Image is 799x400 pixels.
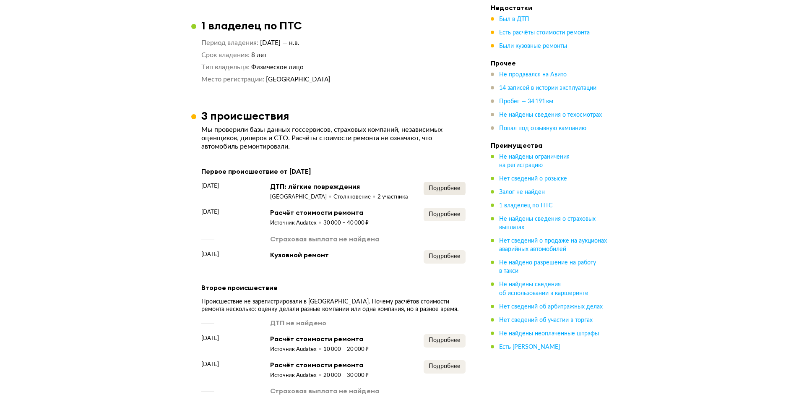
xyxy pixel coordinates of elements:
div: Второе происшествие [201,282,466,293]
span: Нет сведений о розыске [499,176,567,182]
span: [DATE] — н.в. [260,40,299,46]
span: Попал под отзывную кампанию [499,125,586,131]
span: 1 владелец по ПТС [499,203,553,209]
button: Подробнее [424,208,466,221]
div: Происшествие не зарегистрировали в [GEOGRAPHIC_DATA]. Почему расчётов стоимости ремонта несколько... [201,298,466,313]
span: Не продавался на Авито [499,72,567,78]
button: Подробнее [424,360,466,374]
div: [GEOGRAPHIC_DATA] [270,193,333,201]
button: Подробнее [424,334,466,348]
span: Нет сведений о продаже на аукционах аварийных автомобилей [499,238,607,252]
span: Подробнее [429,186,461,191]
span: Не найдены неоплаченные штрафы [499,330,599,336]
div: Расчёт стоимости ремонта [270,360,369,369]
dt: Срок владения [201,51,250,60]
div: Источник Audatex [270,372,323,379]
span: Залог не найден [499,189,545,195]
dt: Период владения [201,39,258,47]
span: [DATE] [201,208,219,216]
span: Физическое лицо [251,64,304,71]
span: Были кузовные ремонты [499,43,567,49]
p: Мы проверили базы данных госсервисов, страховых компаний, независимых оценщиков, дилеров и СТО. Р... [201,125,466,151]
span: [DATE] [201,334,219,342]
div: Источник Audatex [270,346,323,353]
span: Есть [PERSON_NAME] [499,344,560,350]
span: Нет сведений об участии в торгах [499,317,593,323]
span: Пробег — 34 191 км [499,99,553,105]
h4: Прочее [491,59,608,67]
span: [DATE] [201,250,219,259]
span: Есть расчёты стоимости ремонта [499,30,590,36]
div: 30 000 – 40 000 ₽ [323,220,369,227]
div: 2 участника [377,193,408,201]
span: Был в ДТП [499,16,529,22]
div: ДТП: лёгкие повреждения [270,182,408,191]
span: Не найдены сведения о страховых выплатах [499,216,596,230]
div: Страховая выплата не найдена [270,386,379,395]
span: Не найдены ограничения на регистрацию [499,154,570,168]
span: Подробнее [429,212,461,217]
div: Страховая выплата не найдена [270,234,379,243]
span: Не найдено разрешение на работу в такси [499,260,596,274]
span: Нет сведений об арбитражных делах [499,303,603,309]
span: Не найдены сведения о техосмотрах [499,112,602,118]
span: 14 записей в истории эксплуатации [499,85,596,91]
span: [DATE] [201,360,219,369]
h4: Недостатки [491,3,608,12]
div: 10 000 – 20 000 ₽ [323,346,369,353]
div: Столкновение [333,193,377,201]
span: [DATE] [201,182,219,190]
h4: Преимущества [491,141,608,149]
h3: 3 происшествия [201,109,289,122]
dt: Тип владельца [201,63,250,72]
span: Подробнее [429,363,461,369]
button: Подробнее [424,250,466,264]
span: Не найдены сведения об использовании в каршеринге [499,282,588,296]
div: Расчёт стоимости ремонта [270,334,369,343]
span: 8 лет [251,52,267,58]
div: ДТП не найдено [270,318,326,327]
h3: 1 владелец по ПТС [201,19,302,32]
div: 20 000 – 30 000 ₽ [323,372,369,379]
dt: Место регистрации [201,75,264,84]
span: [GEOGRAPHIC_DATA] [266,76,331,83]
span: Подробнее [429,254,461,259]
div: Расчёт стоимости ремонта [270,208,369,217]
button: Подробнее [424,182,466,195]
div: Кузовной ремонт [270,250,329,259]
span: Подробнее [429,337,461,343]
div: Источник Audatex [270,220,323,227]
div: Первое происшествие от [DATE] [201,166,466,177]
